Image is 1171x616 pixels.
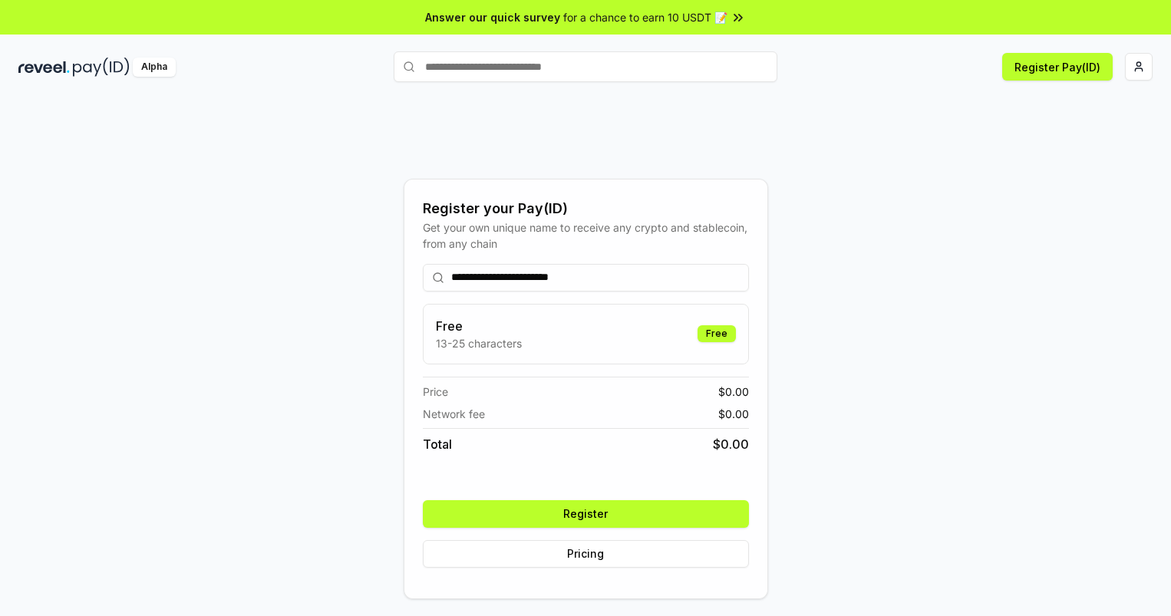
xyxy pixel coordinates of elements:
[436,317,522,335] h3: Free
[423,435,452,453] span: Total
[1002,53,1113,81] button: Register Pay(ID)
[436,335,522,351] p: 13-25 characters
[713,435,749,453] span: $ 0.00
[423,500,749,528] button: Register
[425,9,560,25] span: Answer our quick survey
[18,58,70,77] img: reveel_dark
[698,325,736,342] div: Free
[133,58,176,77] div: Alpha
[423,384,448,400] span: Price
[423,198,749,219] div: Register your Pay(ID)
[423,219,749,252] div: Get your own unique name to receive any crypto and stablecoin, from any chain
[718,406,749,422] span: $ 0.00
[423,406,485,422] span: Network fee
[563,9,727,25] span: for a chance to earn 10 USDT 📝
[73,58,130,77] img: pay_id
[423,540,749,568] button: Pricing
[718,384,749,400] span: $ 0.00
